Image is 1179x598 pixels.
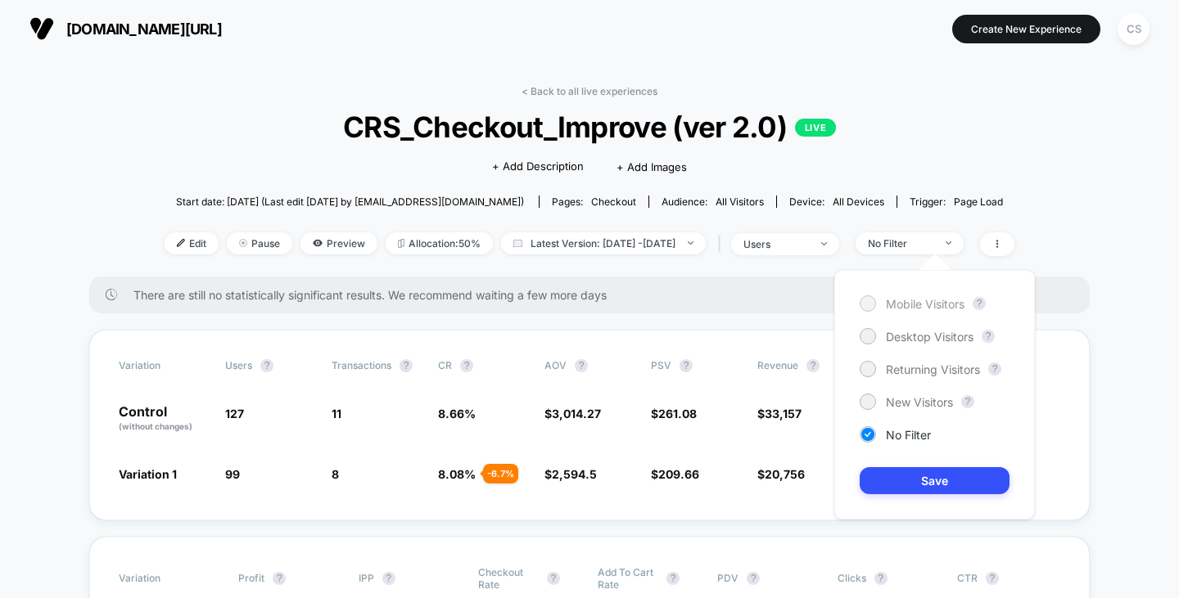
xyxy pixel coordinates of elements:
button: ? [988,362,1001,375]
span: 8.66 % [438,407,476,420]
span: CRS_Checkout_Improve (ver 2.0) [207,110,972,144]
span: (without changes) [119,421,192,431]
span: AOV [544,359,567,371]
span: $ [544,407,601,420]
button: ? [973,297,986,310]
button: ? [260,359,273,372]
span: Start date: [DATE] (Last edit [DATE] by [EMAIL_ADDRESS][DOMAIN_NAME]) [176,196,524,208]
button: Save [860,467,1010,494]
span: $ [651,467,699,481]
button: ? [806,359,820,372]
span: No Filter [886,428,931,442]
img: edit [177,239,185,247]
span: $ [757,407,802,420]
div: CS [1118,13,1150,45]
span: Device: [776,196,897,208]
span: Profit [238,572,264,584]
span: 8.08 % [438,467,476,481]
div: No Filter [868,237,933,250]
span: checkout [591,196,636,208]
span: 261.08 [658,407,697,420]
span: 99 [225,467,240,481]
span: + Add Description [492,159,584,175]
button: ? [961,395,974,408]
div: - 6.7 % [483,464,518,483]
p: Control [119,405,209,433]
button: ? [874,572,888,585]
button: ? [400,359,413,372]
span: | [714,232,731,256]
span: All Visitors [716,196,764,208]
button: ? [666,572,680,585]
span: [DOMAIN_NAME][URL] [66,20,222,38]
span: Add To Cart Rate [598,566,658,591]
div: Audience: [662,196,764,208]
span: 2,594.5 [552,467,597,481]
span: 33,157 [765,407,802,420]
button: ? [986,572,999,585]
span: + Add Images [617,160,687,173]
span: Variation 1 [119,467,177,481]
button: ? [680,359,693,372]
button: Create New Experience [952,15,1100,43]
span: Edit [165,232,219,254]
button: ? [382,572,395,585]
span: Returning Visitors [886,362,980,376]
span: Clicks [838,572,866,584]
span: Pause [227,232,292,254]
img: end [821,242,827,245]
span: Revenue [757,359,798,371]
button: ? [747,572,760,585]
span: 20,756 [765,467,805,481]
span: There are still no statistically significant results. We recommend waiting a few more days [133,288,1057,302]
button: ? [575,359,588,372]
p: LIVE [795,119,836,137]
span: Variation [119,359,209,372]
span: $ [651,407,697,420]
span: Allocation: 50% [386,232,493,254]
img: rebalance [398,239,404,248]
button: ? [273,572,286,585]
button: [DOMAIN_NAME][URL] [25,16,227,42]
button: ? [547,572,560,585]
span: Mobile Visitors [886,297,964,311]
span: IPP [359,572,374,584]
button: CS [1113,12,1154,46]
span: Preview [300,232,377,254]
span: Checkout Rate [478,566,539,591]
span: Page Load [954,196,1003,208]
span: 3,014.27 [552,407,601,420]
span: Latest Version: [DATE] - [DATE] [501,232,706,254]
span: CTR [957,572,978,584]
span: all devices [833,196,884,208]
button: ? [982,330,995,343]
a: < Back to all live experiences [522,85,657,97]
img: end [239,239,247,247]
img: calendar [513,239,522,247]
img: end [688,241,693,245]
span: $ [544,467,597,481]
span: Transactions [332,359,391,371]
span: 8 [332,467,339,481]
span: PDV [717,572,739,584]
span: Desktop Visitors [886,330,973,344]
span: New Visitors [886,395,953,409]
span: 11 [332,407,341,420]
img: end [946,241,951,245]
img: Visually logo [29,16,54,41]
div: Trigger: [910,196,1003,208]
span: 209.66 [658,467,699,481]
div: Pages: [552,196,636,208]
span: PSV [651,359,671,371]
span: Variation [119,566,209,591]
span: $ [757,467,805,481]
button: ? [460,359,473,372]
span: CR [438,359,452,371]
span: 127 [225,407,244,420]
div: users [743,238,809,250]
span: users [225,359,252,371]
